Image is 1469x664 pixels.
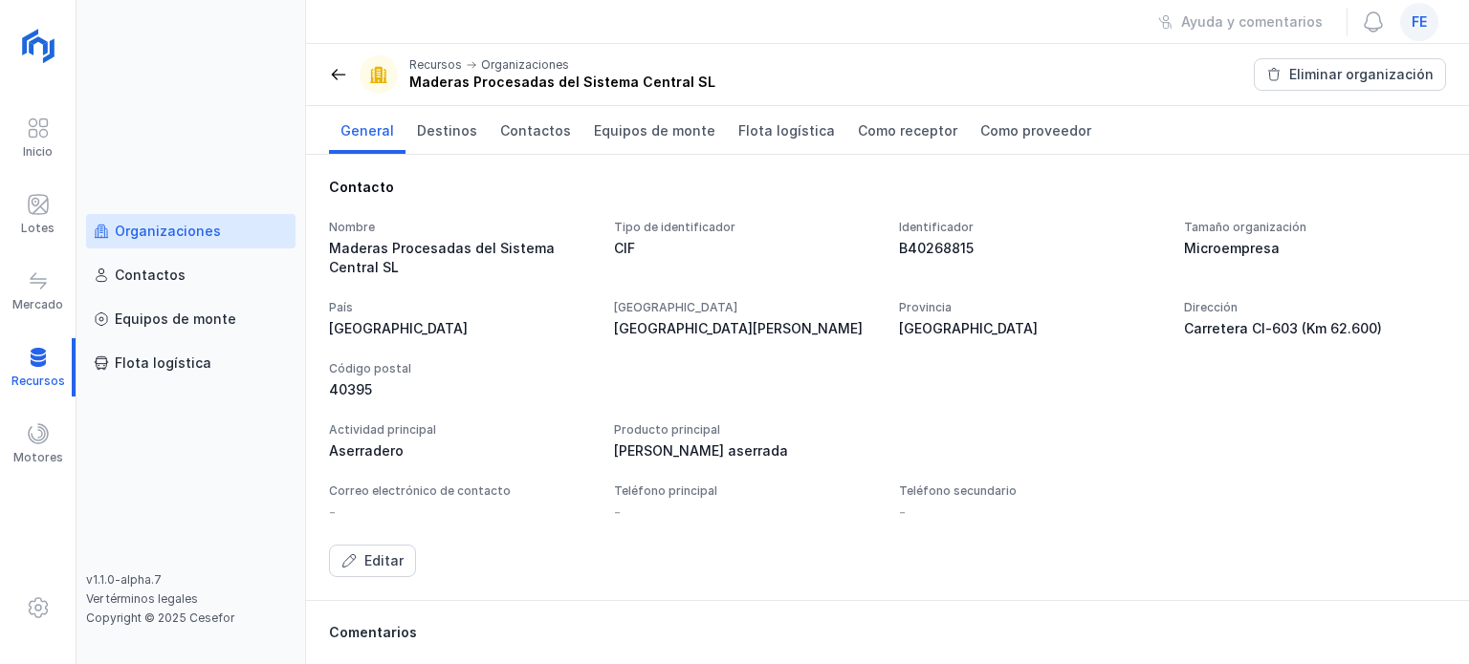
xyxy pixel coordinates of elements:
div: [PERSON_NAME] aserrada [614,441,876,461]
img: logoRight.svg [14,22,62,70]
a: Como proveedor [969,106,1103,154]
span: Destinos [417,121,477,140]
div: Producto principal [614,422,876,438]
a: Organizaciones [86,214,296,248]
span: Flota logística [738,121,835,140]
a: Equipos de monte [86,302,296,336]
div: Contacto [329,178,1446,197]
span: Contactos [500,121,571,140]
div: Organizaciones [481,57,569,73]
div: Mercado [12,297,63,312]
div: Recursos [409,57,462,73]
div: Provincia [899,300,1161,315]
div: Teléfono secundario [899,483,1161,499]
div: B40268815 [899,239,1161,258]
button: Eliminar organización [1254,58,1446,91]
div: Aserradero [329,441,591,461]
div: Organizaciones [115,222,221,241]
div: Actividad principal [329,422,591,438]
div: Flota logística [115,353,211,373]
div: Tipo de identificador [614,220,876,235]
span: Como receptor [858,121,957,140]
div: Eliminar organización [1289,65,1434,84]
a: Equipos de monte [582,106,727,154]
span: Como proveedor [980,121,1091,140]
div: Motores [13,450,63,465]
div: Nombre [329,220,591,235]
a: General [329,106,406,154]
div: 40395 [329,380,591,399]
a: Contactos [86,258,296,292]
div: v1.1.0-alpha.7 [86,572,296,588]
a: Destinos [406,106,489,154]
div: Identificador [899,220,1161,235]
div: Contactos [115,266,186,285]
div: [GEOGRAPHIC_DATA] [899,319,1161,338]
div: Tamaño organización [1184,220,1446,235]
div: [GEOGRAPHIC_DATA] [329,319,591,338]
div: - [329,503,336,522]
button: Ayuda y comentarios [1146,6,1335,38]
div: [GEOGRAPHIC_DATA][PERSON_NAME] [614,319,876,338]
div: - [614,503,621,522]
div: Correo electrónico de contacto [329,483,591,499]
a: Como receptor [846,106,969,154]
div: Maderas Procesadas del Sistema Central SL [329,239,591,277]
div: Código postal [329,361,591,376]
div: Copyright © 2025 Cesefor [86,610,296,626]
div: Ayuda y comentarios [1181,12,1323,32]
a: Ver términos legales [86,591,198,606]
div: - [899,503,906,522]
div: Inicio [23,144,53,160]
span: fe [1412,12,1427,32]
div: Carretera Cl-603 (Km 62.600) [1184,319,1446,338]
div: [GEOGRAPHIC_DATA] [614,300,876,315]
span: Equipos de monte [594,121,715,140]
div: CIF [614,239,876,258]
a: Flota logística [727,106,846,154]
div: Comentarios [329,623,1446,642]
button: Editar [329,545,416,577]
span: General [340,121,394,140]
a: Flota logística [86,346,296,380]
div: Dirección [1184,300,1446,315]
div: Lotes [21,221,55,236]
div: Editar [364,551,404,570]
div: Equipos de monte [115,310,236,329]
div: Microempresa [1184,239,1446,258]
a: Contactos [489,106,582,154]
div: Maderas Procesadas del Sistema Central SL [409,73,715,92]
div: Teléfono principal [614,483,876,499]
div: País [329,300,591,315]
